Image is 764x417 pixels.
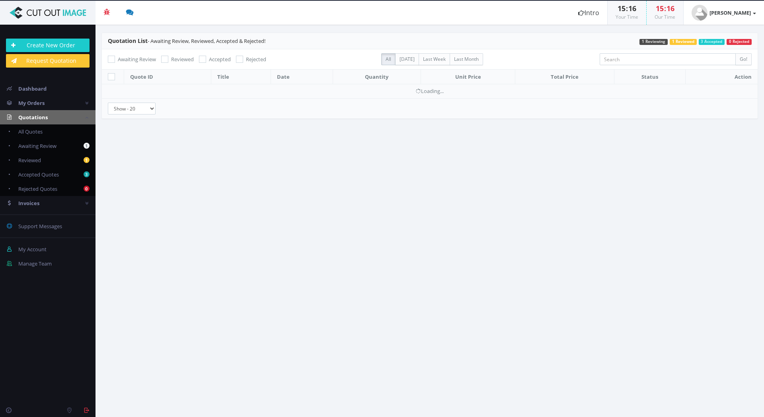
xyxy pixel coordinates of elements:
span: Invoices [18,200,39,207]
b: 0 [84,186,90,192]
span: Manage Team [18,260,52,267]
img: user_default.jpg [692,5,707,21]
button: Go! [735,53,752,65]
span: My Account [18,246,47,253]
span: 1 Reviewing [639,39,668,45]
label: [DATE] [395,53,419,65]
span: Rejected [246,56,266,63]
a: [PERSON_NAME] [684,1,764,25]
small: Your Time [616,14,638,20]
span: 16 [667,4,674,13]
input: Search [600,53,736,65]
span: - Awaiting Review, Reviewed, Accepted & Rejected! [108,37,265,45]
a: Intro [570,1,607,25]
th: Date [271,70,333,84]
label: Last Month [450,53,483,65]
span: Rejected Quotes [18,185,57,192]
span: 0 Rejected [727,39,752,45]
span: Accepted [209,56,231,63]
b: 3 [84,171,90,177]
a: Request Quotation [6,54,90,68]
a: Create New Order [6,39,90,52]
label: All [381,53,396,65]
small: Our Time [655,14,675,20]
span: Quotations [18,114,48,121]
span: My Orders [18,99,45,107]
img: Cut Out Image [6,7,90,19]
span: : [626,4,628,13]
span: Quantity [365,73,388,80]
span: Reviewed [171,56,194,63]
th: Title [211,70,271,84]
span: 1 Reviewed [670,39,697,45]
strong: [PERSON_NAME] [709,9,751,16]
span: Accepted Quotes [18,171,59,178]
td: Loading... [102,84,758,98]
span: Support Messages [18,223,62,230]
span: 15 [618,4,626,13]
span: Dashboard [18,85,47,92]
th: Action [686,70,758,84]
span: 15 [656,4,664,13]
span: All Quotes [18,128,43,135]
th: Quote ID [124,70,211,84]
span: : [664,4,667,13]
span: Awaiting Review [118,56,156,63]
label: Last Week [419,53,450,65]
span: Awaiting Review [18,142,57,149]
span: Unit Price [455,73,481,80]
b: 1 [84,157,90,163]
span: Total Price [551,73,579,80]
th: Status [614,70,686,84]
span: 16 [628,4,636,13]
span: Quotation List [108,37,148,45]
span: 3 Accepted [699,39,725,45]
b: 1 [84,143,90,149]
span: Reviewed [18,157,41,164]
